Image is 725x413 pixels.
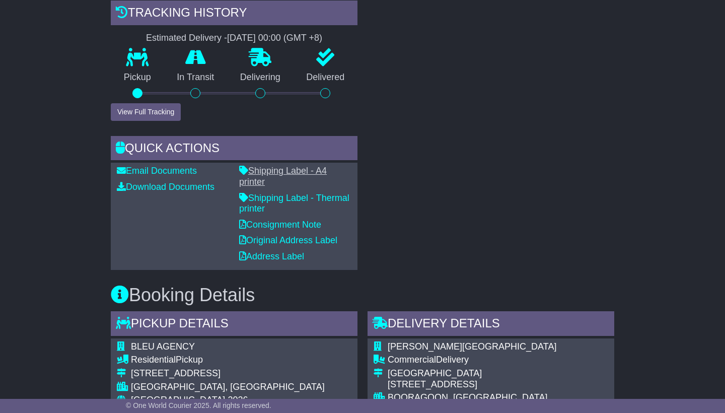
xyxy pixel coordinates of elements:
[239,166,327,187] a: Shipping Label - A4 printer
[227,72,294,83] p: Delivering
[239,193,349,214] a: Shipping Label - Thermal printer
[228,395,248,405] span: 2026
[117,182,214,192] a: Download Documents
[164,72,228,83] p: In Transit
[294,72,358,83] p: Delivered
[388,392,608,403] div: BOORAGOON, [GEOGRAPHIC_DATA]
[131,395,225,405] span: [GEOGRAPHIC_DATA]
[388,355,436,365] span: Commercial
[388,341,556,352] span: [PERSON_NAME][GEOGRAPHIC_DATA]
[239,220,321,230] a: Consignment Note
[111,285,614,305] h3: Booking Details
[131,382,351,393] div: [GEOGRAPHIC_DATA], [GEOGRAPHIC_DATA]
[131,368,351,379] div: [STREET_ADDRESS]
[111,103,181,121] button: View Full Tracking
[388,379,608,390] div: [STREET_ADDRESS]
[111,72,164,83] p: Pickup
[117,166,197,176] a: Email Documents
[111,1,357,28] div: Tracking history
[368,311,614,338] div: Delivery Details
[111,311,357,338] div: Pickup Details
[111,136,357,163] div: Quick Actions
[388,368,608,379] div: [GEOGRAPHIC_DATA]
[131,355,351,366] div: Pickup
[131,355,176,365] span: Residential
[126,401,271,409] span: © One World Courier 2025. All rights reserved.
[227,33,322,44] div: [DATE] 00:00 (GMT +8)
[111,33,357,44] div: Estimated Delivery -
[239,251,304,261] a: Address Label
[388,355,608,366] div: Delivery
[131,341,195,352] span: BLEU AGENCY
[239,235,337,245] a: Original Address Label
